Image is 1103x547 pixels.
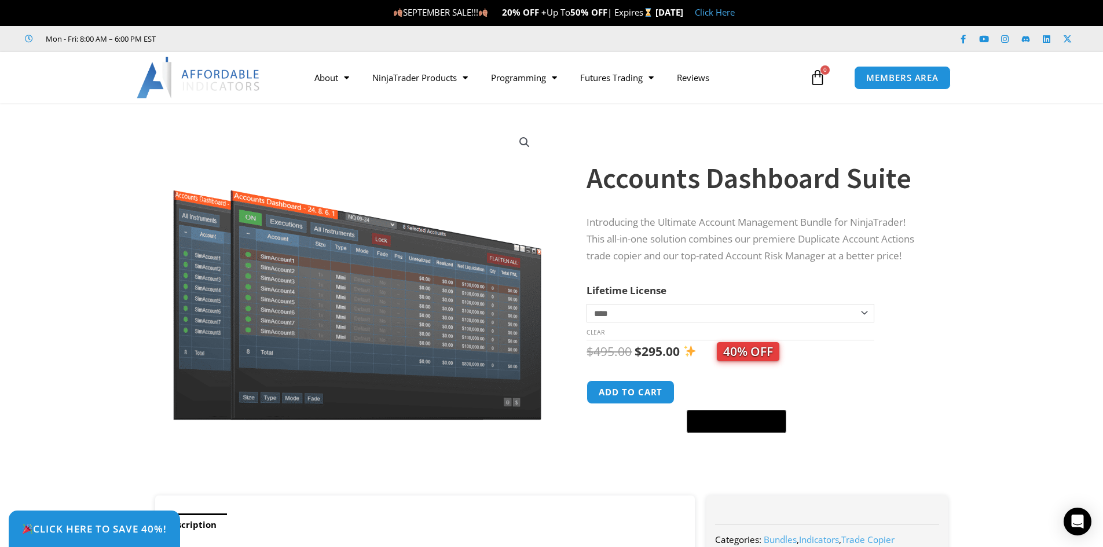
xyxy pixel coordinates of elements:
nav: Menu [303,64,807,91]
a: Reviews [665,64,721,91]
strong: 50% OFF [570,6,607,18]
button: Buy with GPay [687,410,786,433]
iframe: Customer reviews powered by Trustpilot [172,33,346,45]
a: Clear options [587,328,604,336]
strong: [DATE] [655,6,683,18]
a: About [303,64,361,91]
a: MEMBERS AREA [854,66,951,90]
p: Introducing the Ultimate Account Management Bundle for NinjaTrader! This all-in-one solution comb... [587,214,925,265]
a: NinjaTrader Products [361,64,479,91]
img: LogoAI | Affordable Indicators – NinjaTrader [137,57,261,98]
img: 🍂 [479,8,488,17]
span: 0 [820,65,830,75]
h1: Accounts Dashboard Suite [587,158,925,199]
bdi: 495.00 [587,343,632,359]
a: Programming [479,64,569,91]
span: 40% OFF [717,342,779,361]
img: ⌛ [644,8,653,17]
iframe: Secure express checkout frame [684,379,789,406]
a: Click Here [695,6,735,18]
button: Add to cart [587,380,675,404]
label: Lifetime License [587,284,666,297]
img: 🍂 [394,8,402,17]
a: 🎉Click Here to save 40%! [9,511,180,547]
a: 0 [792,61,843,94]
bdi: 295.00 [635,343,680,359]
span: Click Here to save 40%! [22,524,167,534]
span: $ [587,343,593,359]
strong: 20% OFF + [502,6,547,18]
iframe: PayPal Message 1 [587,440,925,450]
img: ✨ [684,345,696,357]
div: Open Intercom Messenger [1064,508,1091,535]
a: Futures Trading [569,64,665,91]
img: 🎉 [23,524,32,534]
span: Mon - Fri: 8:00 AM – 6:00 PM EST [43,32,156,46]
span: SEPTEMBER SALE!!! Up To | Expires [393,6,655,18]
span: $ [635,343,642,359]
a: View full-screen image gallery [514,132,535,153]
span: MEMBERS AREA [866,74,939,82]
